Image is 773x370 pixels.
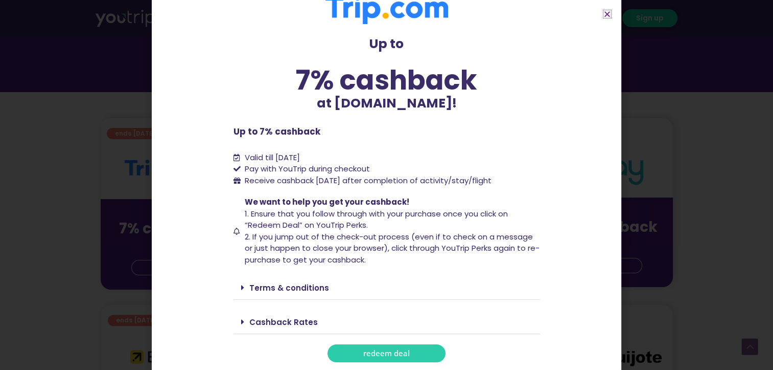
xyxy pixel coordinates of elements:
[233,67,540,94] div: 7% cashback
[233,94,540,113] p: at [DOMAIN_NAME]!
[245,197,409,207] span: We want to help you get your cashback!
[233,34,540,54] p: Up to
[603,10,611,18] a: Close
[249,317,318,328] a: Cashback Rates
[233,125,320,138] b: Up to 7% cashback
[233,276,540,300] div: Terms & conditions
[245,175,491,186] span: Receive cashback [DATE] after completion of activity/stay/flight
[363,350,410,357] span: redeem deal
[245,208,508,231] span: 1. Ensure that you follow through with your purchase once you click on “Redeem Deal” on YouTrip P...
[249,282,329,293] a: Terms & conditions
[245,152,300,163] span: Valid till [DATE]
[245,231,540,265] span: 2. If you jump out of the check-out process (even if to check on a message or just happen to clos...
[327,344,446,362] a: redeem deal
[242,163,370,175] span: Pay with YouTrip during checkout
[233,310,540,334] div: Cashback Rates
